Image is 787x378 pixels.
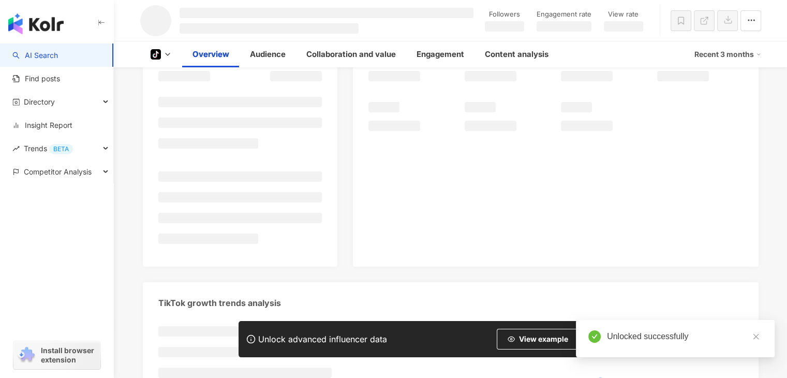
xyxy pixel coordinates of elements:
span: rise [12,145,20,152]
a: searchAI Search [12,50,58,61]
span: close [752,333,760,340]
div: Unlocked successfully [607,330,762,343]
div: Audience [250,48,286,61]
a: chrome extensionInstall browser extension [13,341,100,369]
div: BETA [49,144,73,154]
button: View example [497,329,579,350]
div: Engagement rate [537,9,591,20]
div: Collaboration and value [306,48,396,61]
span: Trends [24,137,73,160]
span: Install browser extension [41,346,97,365]
div: Unlock advanced influencer data [258,334,387,344]
a: Insight Report [12,120,72,130]
span: Competitor Analysis [24,160,92,183]
span: View example [519,335,568,343]
img: logo [8,13,64,34]
div: Recent 3 months [694,46,761,63]
span: Directory [24,90,55,113]
div: Followers [485,9,524,20]
div: TikTok growth trends analysis [158,297,281,309]
a: Find posts [12,74,60,84]
img: chrome extension [17,347,36,364]
div: Overview [192,48,229,61]
span: check-circle [588,330,601,343]
div: Engagement [417,48,464,61]
div: View rate [604,9,643,20]
div: Content analysis [485,48,548,61]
